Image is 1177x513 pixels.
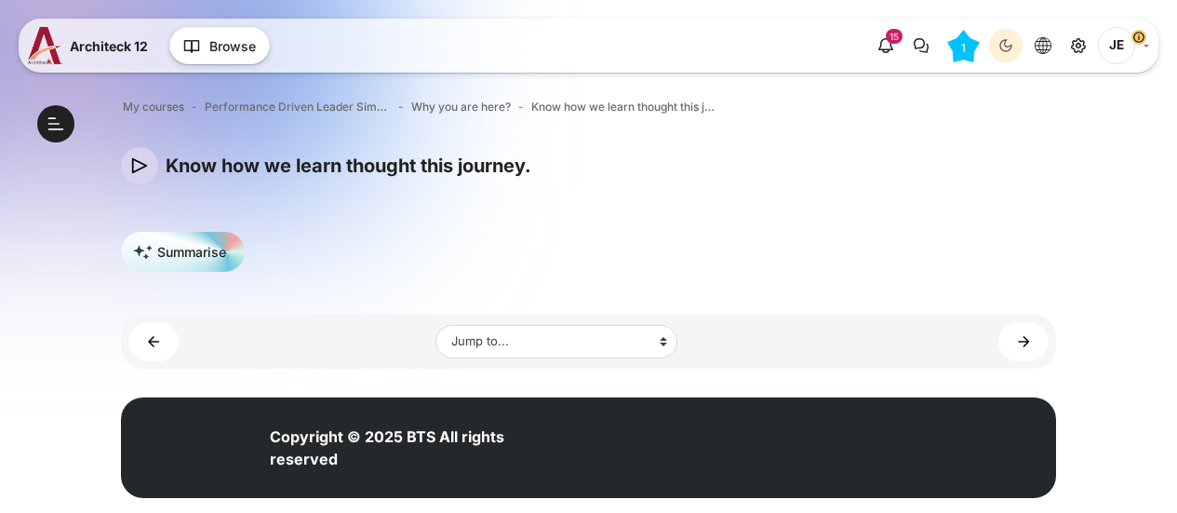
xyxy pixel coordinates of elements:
[70,36,148,56] span: Architeck 12
[886,29,903,44] div: 15
[128,322,179,360] a: ◄ Dive Deeper: High Performance Leadership Program
[121,95,1056,119] nav: Navigation bar
[1098,27,1149,64] a: User menu
[121,147,1056,369] section: Content
[1098,27,1135,64] span: Jim E
[940,29,987,62] a: Level #1
[998,322,1049,360] a: Let's check your performance planning behavior ►
[1062,29,1095,62] a: Site administration
[989,29,1023,62] button: Light Mode Dark Mode
[992,32,1020,60] div: Dark Mode
[121,232,245,272] button: Summarise
[28,27,62,64] img: A12
[166,154,531,178] h4: Know how we learn thought this journey.
[209,36,256,56] span: Browse
[531,99,717,115] a: Know how we learn thought this journey.
[411,99,511,115] a: Why you are here?
[1026,29,1060,62] button: Languages
[123,99,184,115] a: My courses
[169,27,270,64] button: Browse
[205,99,391,115] a: Performance Driven Leader Simulation_1
[28,27,155,64] a: A12 A12 Architeck 12
[904,29,938,62] button: There are 0 unread conversations
[869,29,903,62] div: Show notification window with 15 new notifications
[270,427,504,468] strong: Copyright © 2025 BTS All rights reserved
[947,30,980,62] div: Level #1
